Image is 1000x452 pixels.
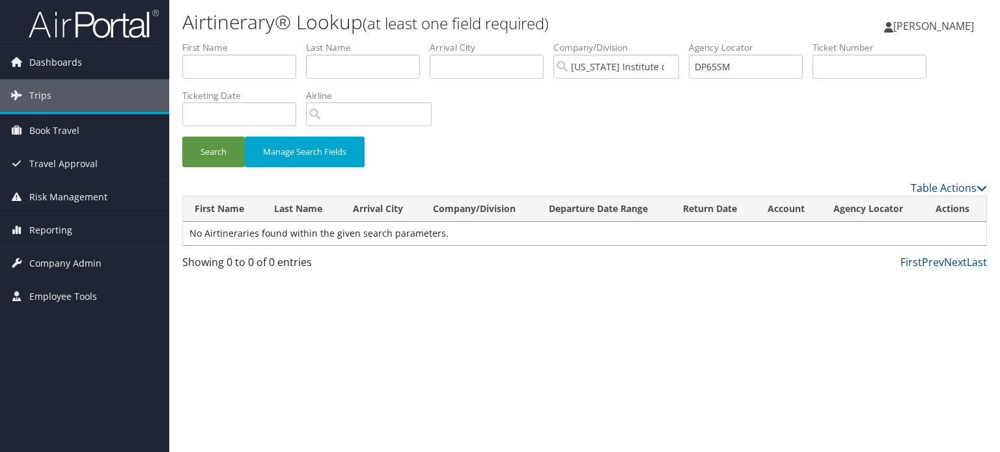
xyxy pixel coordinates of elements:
th: Arrival City: activate to sort column ascending [341,196,422,222]
small: (at least one field required) [363,12,549,34]
h1: Airtinerary® Lookup [182,8,719,36]
label: Airline [306,89,441,102]
span: Employee Tools [29,280,97,313]
th: Last Name: activate to sort column ascending [262,196,340,222]
a: Table Actions [911,181,987,195]
td: No Airtineraries found within the given search parameters. [183,222,986,245]
th: Return Date: activate to sort column ascending [671,196,756,222]
th: Departure Date Range: activate to sort column ascending [537,196,671,222]
th: Account: activate to sort column ascending [756,196,822,222]
span: Dashboards [29,46,82,79]
button: Manage Search Fields [245,137,365,167]
label: Arrival City [430,41,553,54]
label: Company/Division [553,41,689,54]
span: Travel Approval [29,148,98,180]
a: [PERSON_NAME] [884,7,987,46]
a: First [900,255,922,269]
th: Agency Locator: activate to sort column ascending [822,196,923,222]
div: Showing 0 to 0 of 0 entries [182,254,369,276]
label: First Name [182,41,306,54]
a: Prev [922,255,944,269]
label: Ticket Number [812,41,936,54]
a: Next [944,255,967,269]
a: Last [967,255,987,269]
label: Last Name [306,41,430,54]
label: Ticketing Date [182,89,306,102]
span: Company Admin [29,247,102,280]
span: Risk Management [29,181,107,213]
span: Book Travel [29,114,79,147]
button: Search [182,137,245,167]
th: Actions [924,196,986,222]
span: Trips [29,79,51,112]
th: Company/Division [421,196,537,222]
span: Reporting [29,214,72,246]
span: [PERSON_NAME] [893,19,974,33]
th: First Name: activate to sort column ascending [183,196,262,222]
label: Agency Locator [689,41,812,54]
img: airportal-logo.png [29,8,159,39]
